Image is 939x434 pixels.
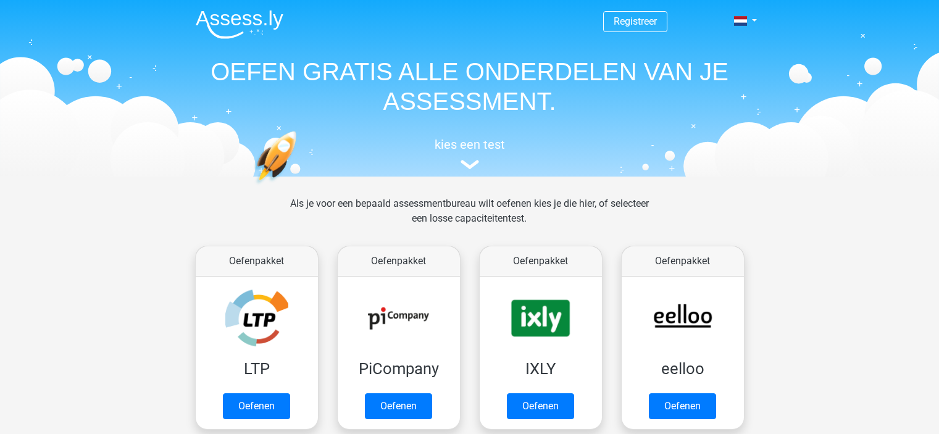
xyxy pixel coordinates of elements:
[649,393,716,419] a: Oefenen
[280,196,659,241] div: Als je voor een bepaald assessmentbureau wilt oefenen kies je die hier, of selecteer een losse ca...
[196,10,283,39] img: Assessly
[614,15,657,27] a: Registreer
[365,393,432,419] a: Oefenen
[223,393,290,419] a: Oefenen
[507,393,574,419] a: Oefenen
[254,131,344,243] img: oefenen
[461,160,479,169] img: assessment
[186,137,754,152] h5: kies een test
[186,137,754,170] a: kies een test
[186,57,754,116] h1: OEFEN GRATIS ALLE ONDERDELEN VAN JE ASSESSMENT.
